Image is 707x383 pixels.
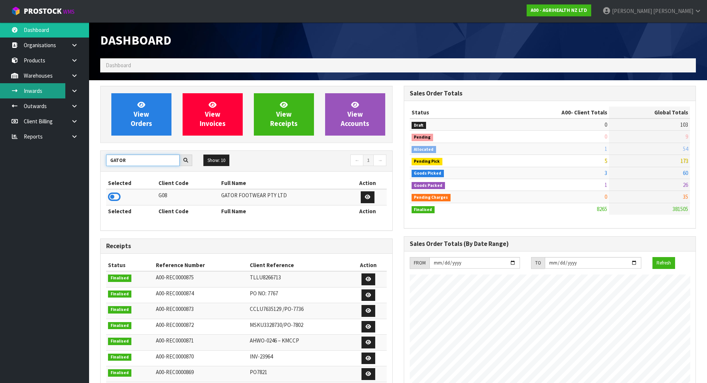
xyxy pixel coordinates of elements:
[410,90,690,97] h3: Sales Order Totals
[108,354,131,361] span: Finalised
[250,337,299,344] span: AHWO-0246 – KMCCP
[527,4,591,16] a: A00 - AGRIHEALTH NZ LTD
[157,177,219,189] th: Client Code
[685,133,688,140] span: 9
[108,322,131,330] span: Finalised
[108,369,131,377] span: Finalised
[111,93,171,136] a: ViewOrders
[502,107,609,119] th: - Client Totals
[250,274,281,281] span: TLLU8266713
[410,107,503,119] th: Status
[157,205,219,217] th: Client Code
[680,157,688,164] span: 173
[531,257,545,269] div: TO
[683,169,688,176] span: 60
[562,109,571,116] span: A00
[106,155,180,166] input: Search clients
[108,338,131,345] span: Finalised
[605,169,607,176] span: 3
[248,259,350,271] th: Client Reference
[605,193,607,200] span: 0
[348,205,386,217] th: Action
[531,7,587,13] strong: A00 - AGRIHEALTH NZ LTD
[348,177,386,189] th: Action
[605,145,607,152] span: 1
[157,189,219,205] td: G08
[156,290,194,297] span: A00-REC0000874
[672,205,688,212] span: 381505
[252,155,387,168] nav: Page navigation
[219,205,348,217] th: Full Name
[156,353,194,360] span: A00-REC0000870
[250,369,267,376] span: PO7821
[156,321,194,328] span: A00-REC0000872
[11,6,20,16] img: cube-alt.png
[350,155,363,166] a: ←
[412,194,451,201] span: Pending Charges
[203,155,229,166] button: Show: 10
[341,100,369,128] span: View Accounts
[156,274,194,281] span: A00-REC0000875
[609,107,690,119] th: Global Totals
[106,177,157,189] th: Selected
[154,259,248,271] th: Reference Number
[605,133,607,140] span: 0
[106,243,387,250] h3: Receipts
[108,275,131,282] span: Finalised
[325,93,385,136] a: ViewAccounts
[131,100,152,128] span: View Orders
[106,259,154,271] th: Status
[250,321,303,328] span: MSKU3328730/PO-7802
[683,193,688,200] span: 35
[412,170,444,177] span: Goods Picked
[680,121,688,128] span: 103
[250,305,304,312] span: CCLU7635129 /PO-7736
[106,205,157,217] th: Selected
[410,240,690,247] h3: Sales Order Totals (By Date Range)
[254,93,314,136] a: ViewReceipts
[24,6,62,16] span: ProStock
[200,100,226,128] span: View Invoices
[412,122,426,129] span: Draft
[219,189,348,205] td: GATOR FOOTWEAR PTY LTD
[653,7,693,14] span: [PERSON_NAME]
[373,155,386,166] a: →
[106,62,131,69] span: Dashboard
[156,337,194,344] span: A00-REC0000871
[412,158,443,165] span: Pending Pick
[605,121,607,128] span: 0
[156,369,194,376] span: A00-REC0000869
[410,257,429,269] div: FROM
[412,134,433,141] span: Pending
[605,157,607,164] span: 5
[412,206,435,214] span: Finalised
[250,290,278,297] span: PO NO: 7767
[270,100,298,128] span: View Receipts
[100,32,171,48] span: Dashboard
[108,306,131,314] span: Finalised
[412,146,436,153] span: Allocated
[683,181,688,188] span: 26
[597,205,607,212] span: 8265
[363,155,374,166] a: 1
[108,291,131,298] span: Finalised
[350,259,387,271] th: Action
[219,177,348,189] th: Full Name
[605,181,607,188] span: 1
[183,93,243,136] a: ViewInvoices
[652,257,675,269] button: Refresh
[63,8,75,15] small: WMS
[612,7,652,14] span: [PERSON_NAME]
[156,305,194,312] span: A00-REC0000873
[412,182,445,189] span: Goods Packed
[250,353,273,360] span: INV-23964
[683,145,688,152] span: 54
